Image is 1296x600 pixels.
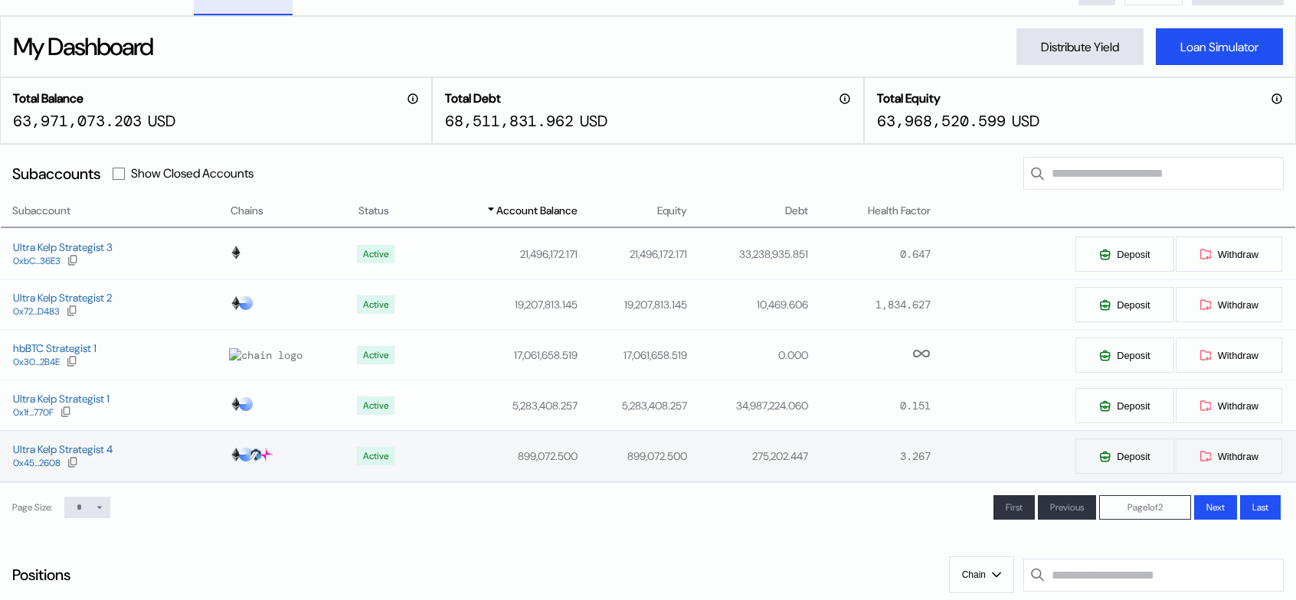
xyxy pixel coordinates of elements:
span: Deposit [1117,350,1150,361]
span: Previous [1050,501,1084,514]
td: 19,207,813.145 [425,279,578,330]
button: Deposit [1075,438,1174,474]
td: 17,061,658.519 [425,330,578,380]
div: Active [363,299,388,310]
td: 899,072.500 [578,431,688,481]
div: hbBTC Strategist 1 [13,341,97,355]
td: 0.000 [688,330,809,380]
img: chain logo [229,348,303,362]
span: Chain [962,569,986,580]
td: 899,072.500 [425,431,578,481]
span: Account Balance [496,203,578,219]
button: Withdraw [1175,236,1283,272]
div: 0x30...2B4E [13,357,60,367]
span: Withdraw [1218,350,1258,361]
div: Distribute Yield [1041,39,1119,55]
button: Previous [1038,495,1096,520]
span: Subaccount [12,203,70,219]
span: Deposit [1117,299,1150,311]
div: 0x45...2608 [13,458,61,468]
div: 0xbC...36E3 [13,256,61,266]
div: USD [580,111,607,131]
td: 10,469.606 [688,279,809,330]
button: Last [1240,495,1281,520]
td: 21,496,172.171 [425,229,578,279]
button: Withdraw [1175,286,1283,323]
button: Deposit [1075,236,1174,272]
span: Deposit [1117,249,1150,260]
span: First [1006,501,1023,514]
button: Deposit [1075,387,1174,424]
span: Chains [231,203,263,219]
div: Page Size: [12,501,52,514]
button: Deposit [1075,286,1174,323]
span: Page 1 of 2 [1127,501,1163,514]
td: 275,202.447 [688,431,809,481]
div: Active [363,451,388,461]
div: Active [363,249,388,259]
div: 63,971,073.203 [13,111,142,131]
span: Deposit [1117,400,1150,412]
img: chain logo [259,448,273,461]
img: chain logo [229,246,243,259]
span: Withdraw [1218,249,1258,260]
h2: Total Debt [445,90,501,106]
img: chain logo [239,448,253,461]
button: Chain [949,556,1014,593]
span: Health Factor [868,203,931,219]
span: Debt [785,203,808,219]
button: Withdraw [1175,337,1283,373]
td: 19,207,813.145 [578,279,688,330]
div: 0x1f...770F [13,407,54,418]
button: Withdraw [1175,438,1283,474]
div: Ultra Kelp Strategist 3 [13,240,113,254]
td: 5,283,408.257 [425,380,578,431]
div: Subaccounts [12,164,100,184]
div: Positions [12,565,70,585]
span: Withdraw [1218,400,1258,412]
td: 5,283,408.257 [578,380,688,431]
h2: Total Balance [13,90,83,106]
img: chain logo [229,296,243,310]
div: Ultra Kelp Strategist 2 [13,291,112,305]
div: USD [148,111,175,131]
div: My Dashboard [13,31,152,63]
td: 0.647 [809,229,932,279]
img: chain logo [239,397,253,411]
button: Next [1194,495,1237,520]
td: 3.267 [809,431,932,481]
div: Ultra Kelp Strategist 4 [13,442,113,456]
div: Loan Simulator [1180,39,1258,55]
span: Status [358,203,389,219]
button: Deposit [1075,337,1174,373]
div: 68,511,831.962 [445,111,574,131]
img: chain logo [239,296,253,310]
span: Equity [657,203,687,219]
button: Loan Simulator [1156,28,1283,65]
td: 33,238,935.851 [688,229,809,279]
img: chain logo [229,448,243,461]
span: Withdraw [1218,451,1258,462]
span: Withdraw [1218,299,1258,311]
div: Active [363,350,388,360]
div: Active [363,400,388,411]
label: Show Closed Accounts [131,165,254,181]
span: Deposit [1117,451,1150,462]
span: Next [1206,501,1225,514]
button: First [993,495,1035,520]
img: chain logo [249,448,263,461]
td: 21,496,172.171 [578,229,688,279]
div: 0x72...D483 [13,306,60,317]
div: Ultra Kelp Strategist 1 [13,392,110,406]
div: USD [1012,111,1039,131]
button: Withdraw [1175,387,1283,424]
td: 0.151 [809,380,932,431]
h2: Total Equity [877,90,941,106]
td: 17,061,658.519 [578,330,688,380]
td: 34,987,224.060 [688,380,809,431]
img: chain logo [229,397,243,411]
button: Distribute Yield [1016,28,1144,65]
span: Last [1252,501,1268,514]
div: 63,968,520.599 [877,111,1006,131]
td: 1,834.627 [809,279,932,330]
